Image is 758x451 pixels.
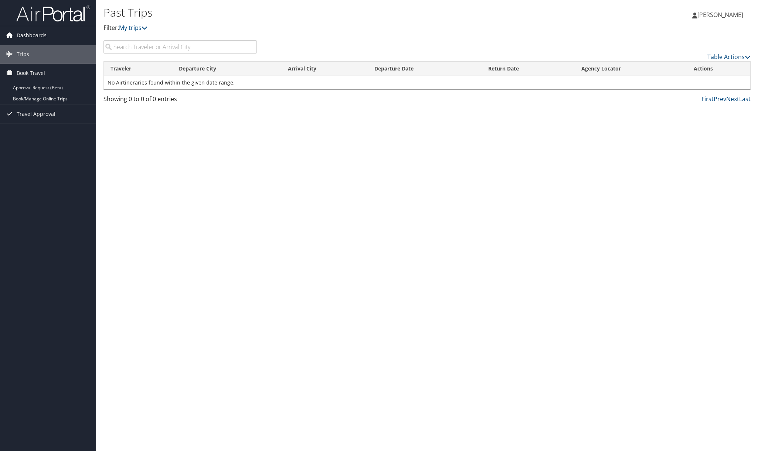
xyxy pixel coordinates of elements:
th: Traveler: activate to sort column ascending [104,62,172,76]
span: Trips [17,45,29,63]
a: Last [739,95,751,103]
a: Next [726,95,739,103]
a: Prev [714,95,726,103]
td: No Airtineraries found within the given date range. [104,76,750,89]
span: Dashboards [17,26,47,45]
span: Book Travel [17,64,45,82]
th: Agency Locator: activate to sort column ascending [575,62,687,76]
a: First [701,95,714,103]
th: Return Date: activate to sort column ascending [482,62,575,76]
th: Departure Date: activate to sort column ascending [368,62,482,76]
span: Travel Approval [17,105,55,123]
h1: Past Trips [103,5,535,20]
span: [PERSON_NAME] [697,11,743,19]
th: Departure City: activate to sort column ascending [172,62,281,76]
input: Search Traveler or Arrival City [103,40,257,54]
a: Table Actions [707,53,751,61]
p: Filter: [103,23,535,33]
th: Arrival City: activate to sort column ascending [281,62,368,76]
img: airportal-logo.png [16,5,90,22]
div: Showing 0 to 0 of 0 entries [103,94,257,107]
a: [PERSON_NAME] [692,4,751,26]
th: Actions [687,62,750,76]
a: My trips [119,24,147,32]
